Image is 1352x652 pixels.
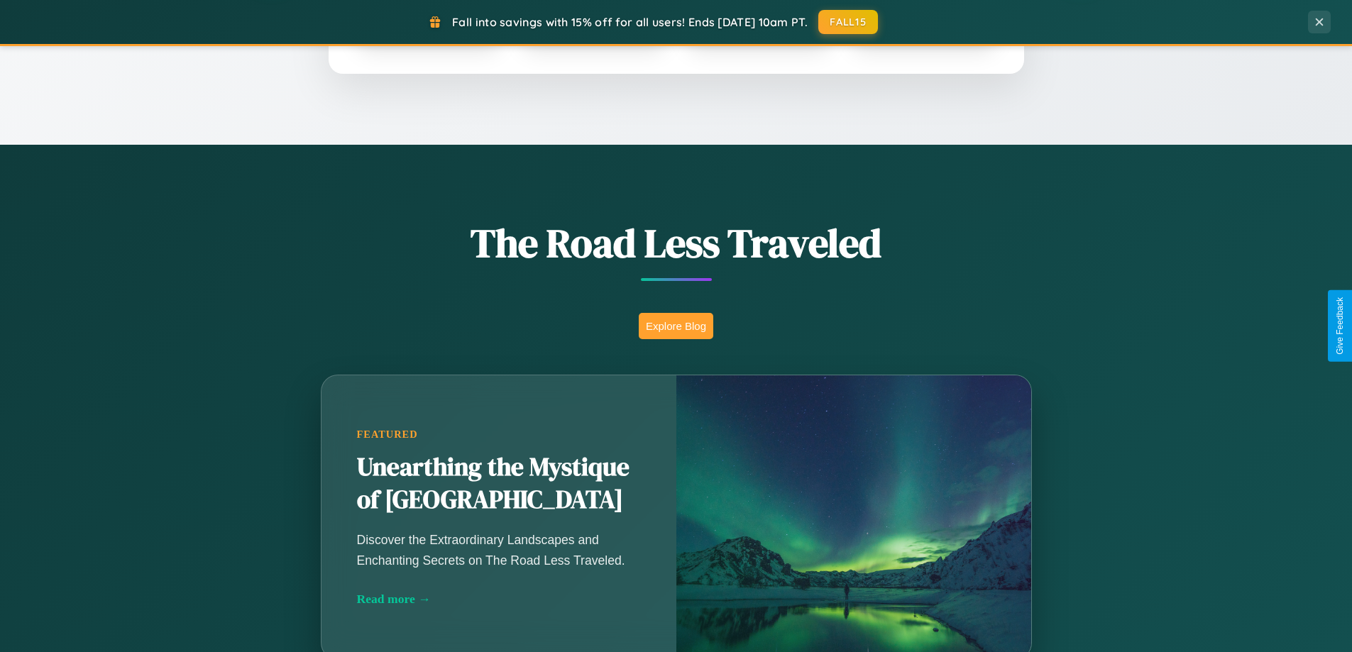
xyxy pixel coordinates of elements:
button: FALL15 [818,10,878,34]
h1: The Road Less Traveled [251,216,1102,270]
p: Discover the Extraordinary Landscapes and Enchanting Secrets on The Road Less Traveled. [357,530,641,570]
h2: Unearthing the Mystique of [GEOGRAPHIC_DATA] [357,451,641,516]
div: Read more → [357,592,641,607]
span: Fall into savings with 15% off for all users! Ends [DATE] 10am PT. [452,15,808,29]
div: Featured [357,429,641,441]
button: Explore Blog [639,313,713,339]
div: Give Feedback [1335,297,1345,355]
